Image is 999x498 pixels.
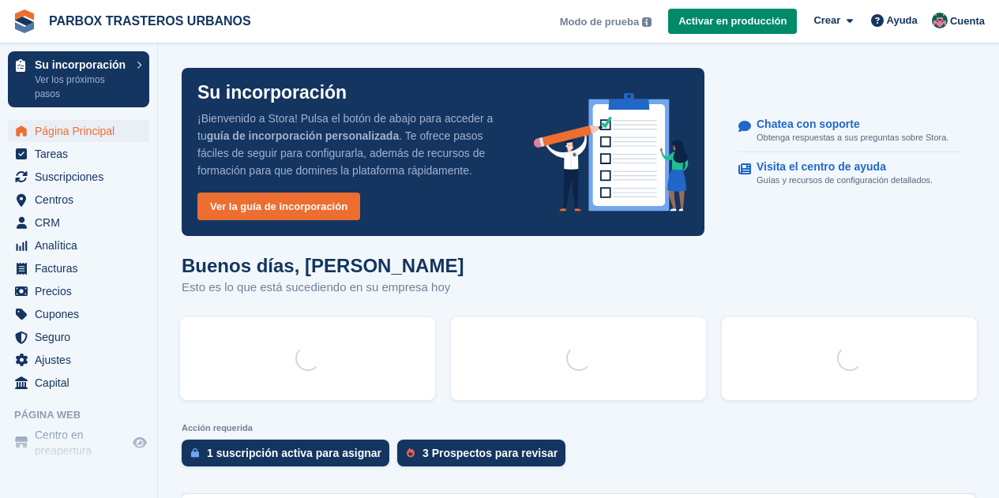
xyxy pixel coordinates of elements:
[35,303,130,325] span: Cupones
[35,166,130,188] span: Suscripciones
[407,448,415,458] img: prospect-51fa495bee0391a8d652442698ab0144808aea92771e9ea1ae160a38d050c398.svg
[35,120,130,142] span: Página Principal
[35,257,130,279] span: Facturas
[35,59,129,70] p: Su incorporación
[35,234,130,256] span: Analítica
[207,129,400,142] strong: guía de incorporación personalizada
[8,326,149,348] a: menu
[8,257,149,279] a: menu
[738,110,960,153] a: Chatea con soporte Obtenga respuestas a sus preguntas sobre Stora.
[8,120,149,142] a: menu
[8,234,149,256] a: menu
[35,143,130,165] span: Tareas
[8,349,149,371] a: menu
[182,255,464,276] h1: Buenos días, [PERSON_NAME]
[534,93,689,212] img: onboarding-info-6c161a55d2c0e0a8cae90662b2fe09162a5109e8cc188191df67fb4f79e88e88.svg
[197,193,360,220] a: Ver la guía de incorporación
[35,73,129,101] p: Ver los próximos pasos
[8,143,149,165] a: menu
[8,189,149,211] a: menu
[35,280,130,302] span: Precios
[8,212,149,234] a: menu
[35,372,130,394] span: Capital
[678,13,787,29] span: Activar en producción
[560,14,639,30] span: Modo de prueba
[35,326,130,348] span: Seguro
[13,9,36,33] img: stora-icon-8386f47178a22dfd0bd8f6a31ec36ba5ce8667c1dd55bd0f319d3a0aa187defe.svg
[8,303,149,325] a: menu
[197,110,509,179] p: ¡Bienvenido a Stora! Pulsa el botón de abajo para acceder a tu . Te ofrece pasos fáciles de segui...
[182,423,975,433] p: Acción requerida
[130,433,149,452] a: Vista previa de la tienda
[182,279,464,297] p: Esto es lo que está sucediendo en su empresa hoy
[35,212,130,234] span: CRM
[14,407,157,423] span: Página web
[207,447,381,459] div: 1 suscripción activa para asignar
[43,8,257,34] a: PARBOX TRASTEROS URBANOS
[423,447,558,459] div: 3 Prospectos para revisar
[813,13,840,28] span: Crear
[8,166,149,188] a: menu
[397,440,573,474] a: 3 Prospectos para revisar
[35,349,130,371] span: Ajustes
[668,9,797,35] a: Activar en producción
[950,13,985,29] span: Cuenta
[738,152,960,195] a: Visita el centro de ayuda Guías y recursos de configuración detallados.
[8,427,149,459] a: menú
[757,174,933,187] p: Guías y recursos de configuración detallados.
[887,13,918,28] span: Ayuda
[182,440,397,474] a: 1 suscripción activa para asignar
[932,13,948,28] img: Jose Manuel
[757,131,948,144] p: Obtenga respuestas a sus preguntas sobre Stora.
[757,118,936,131] p: Chatea con soporte
[8,280,149,302] a: menu
[191,447,199,458] img: active_subscription_to_allocate_icon-d502201f5373d7db506a760aba3b589e785aa758c864c3986d89f69b8ff3...
[757,160,920,174] p: Visita el centro de ayuda
[197,84,347,102] p: Su incorporación
[8,372,149,394] a: menu
[35,189,130,211] span: Centros
[642,17,652,27] img: icon-info-grey-7440780725fd019a000dd9b08b2336e03edf1995a4989e88bcd33f0948082b44.svg
[8,51,149,107] a: Su incorporación Ver los próximos pasos
[35,427,130,459] span: Centro en preapertura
